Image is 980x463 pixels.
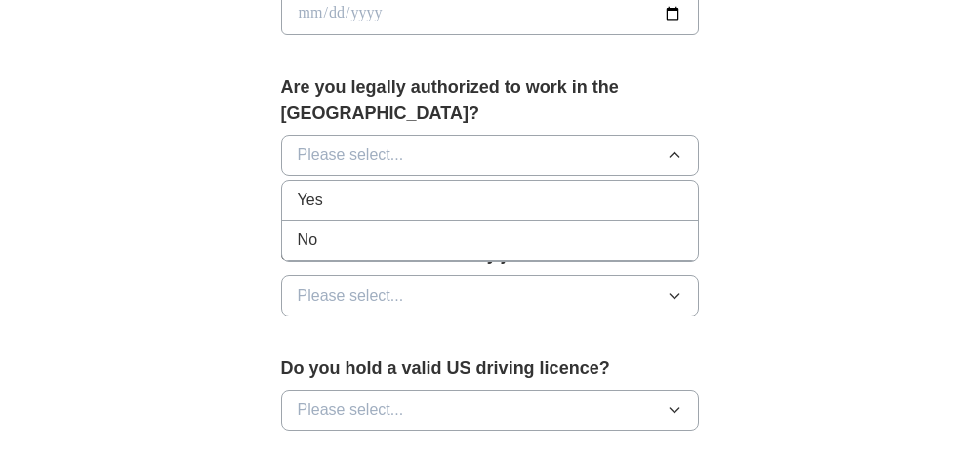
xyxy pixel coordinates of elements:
[281,74,700,127] label: Are you legally authorized to work in the [GEOGRAPHIC_DATA]?
[298,189,323,212] span: Yes
[281,390,700,431] button: Please select...
[298,284,404,308] span: Please select...
[281,356,700,382] label: Do you hold a valid US driving licence?
[281,135,700,176] button: Please select...
[298,144,404,167] span: Please select...
[298,399,404,422] span: Please select...
[281,275,700,316] button: Please select...
[298,229,317,252] span: No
